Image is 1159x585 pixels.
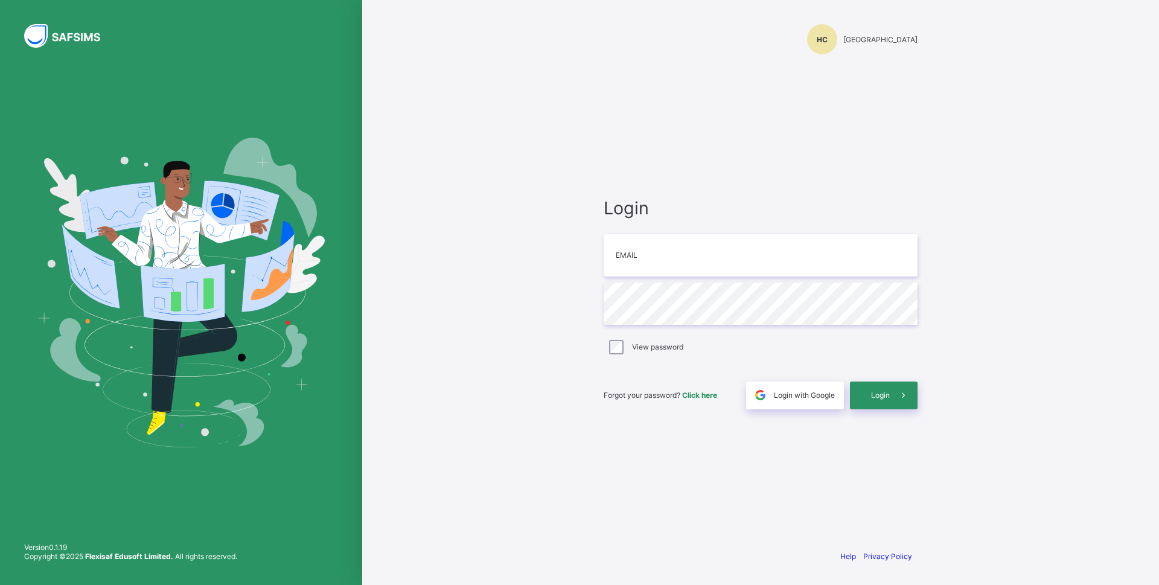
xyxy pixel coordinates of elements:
a: Click here [682,391,717,400]
span: Version 0.1.19 [24,543,237,552]
span: Login [871,391,890,400]
strong: Flexisaf Edusoft Limited. [85,552,173,561]
a: Help [840,552,856,561]
span: Login with Google [774,391,835,400]
span: Login [604,197,918,219]
span: HC [817,35,828,44]
img: google.396cfc9801f0270233282035f929180a.svg [753,388,767,402]
span: Forgot your password? [604,391,717,400]
span: Copyright © 2025 All rights reserved. [24,552,237,561]
label: View password [632,342,683,351]
img: SAFSIMS Logo [24,24,115,48]
img: Hero Image [37,138,325,447]
a: Privacy Policy [863,552,912,561]
span: [GEOGRAPHIC_DATA] [843,35,918,44]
